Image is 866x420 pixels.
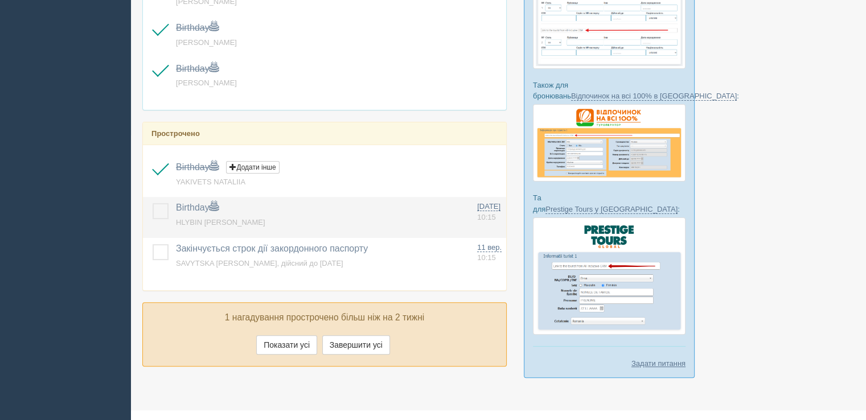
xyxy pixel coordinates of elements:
[477,201,502,223] a: [DATE] 10:15
[151,129,200,138] b: Прострочено
[477,243,502,252] span: 11 вер.
[631,358,686,369] a: Задати питання
[176,79,237,87] a: [PERSON_NAME]
[533,217,686,335] img: prestige-tours-booking-form-crm-for-travel-agents.png
[226,161,279,174] button: Додати інше
[477,213,496,221] span: 10:15
[176,244,368,253] a: Закінчується строк дії закордонного паспорту
[477,242,502,263] a: 11 вер. 10:15
[176,38,237,47] a: [PERSON_NAME]
[176,64,219,73] a: Birthday
[322,335,390,355] button: Завершити усі
[533,104,686,182] img: otdihnavse100--%D1%84%D0%BE%D1%80%D0%BC%D0%B0-%D0%B1%D1%80%D0%BE%D0%BD%D0%B8%D1%80%D0%BE%D0%B2%D0...
[176,162,219,172] a: Birthday
[256,335,317,355] button: Показати усі
[176,203,219,212] a: Birthday
[533,80,686,101] p: Також для бронювань :
[533,192,686,214] p: Та для :
[477,202,500,211] span: [DATE]
[176,218,265,227] a: HLYBIN [PERSON_NAME]
[176,178,245,186] a: YAKIVETS NATALIIA
[545,205,678,214] a: Prestige Tours у [GEOGRAPHIC_DATA]
[571,92,737,101] a: Відпочинок на всі 100% в [GEOGRAPHIC_DATA]
[176,259,343,267] a: SAVYTSKA [PERSON_NAME], дійсний до [DATE]
[151,311,498,324] p: 1 нагадування прострочено більш ніж на 2 тижні
[477,253,496,262] span: 10:15
[176,23,219,32] a: Birthday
